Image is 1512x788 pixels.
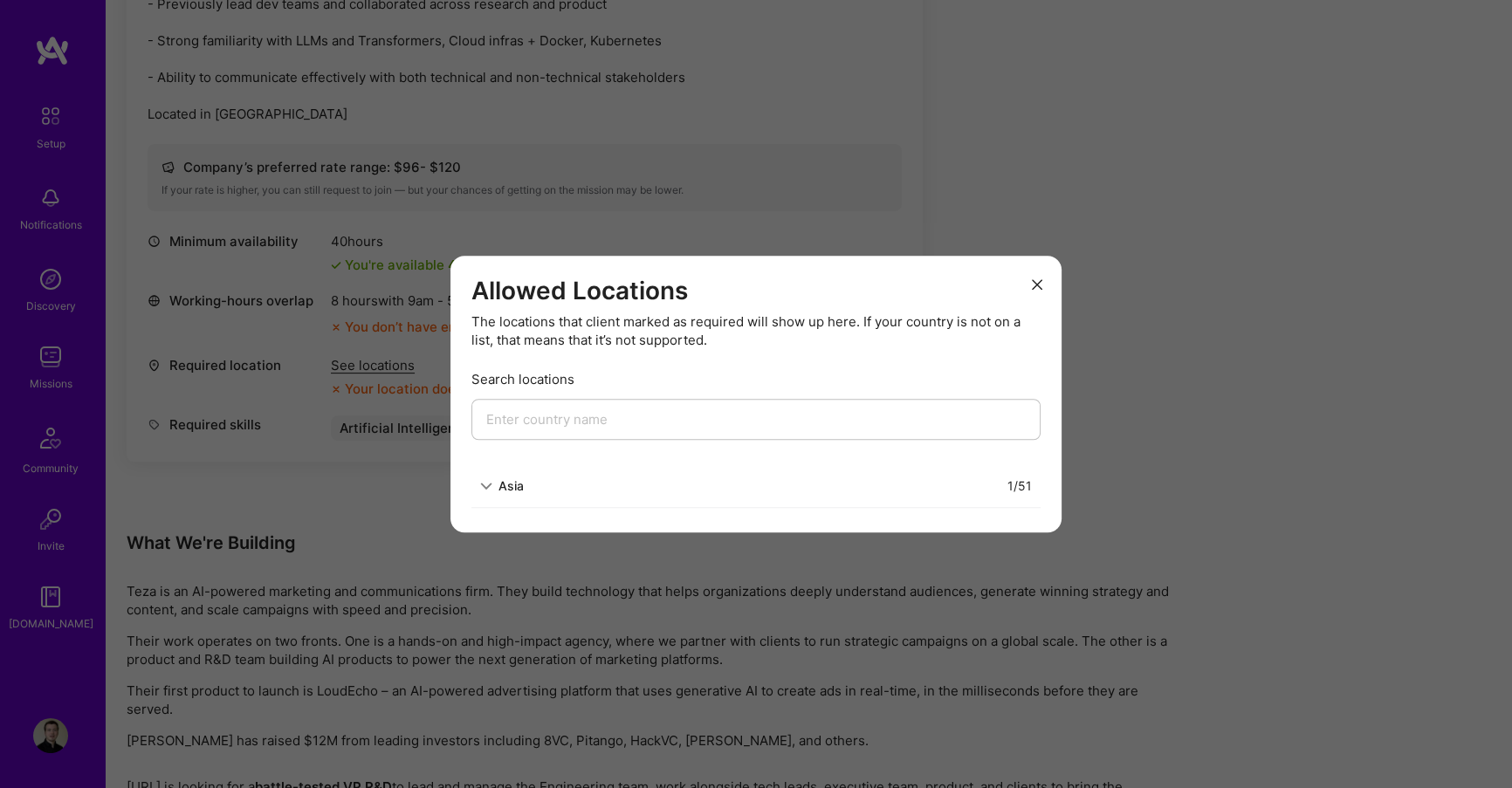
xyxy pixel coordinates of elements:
[471,370,1041,388] div: Search locations
[450,256,1062,533] div: modal
[1007,476,1032,495] div: 1 / 51
[480,480,492,492] i: icon ArrowDown
[471,399,1041,440] input: Enter country name
[498,476,524,495] div: Asia
[1032,279,1042,290] i: icon Close
[471,277,1041,306] h3: Allowed Locations
[471,312,1041,349] div: The locations that client marked as required will show up here. If your country is not on a list,...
